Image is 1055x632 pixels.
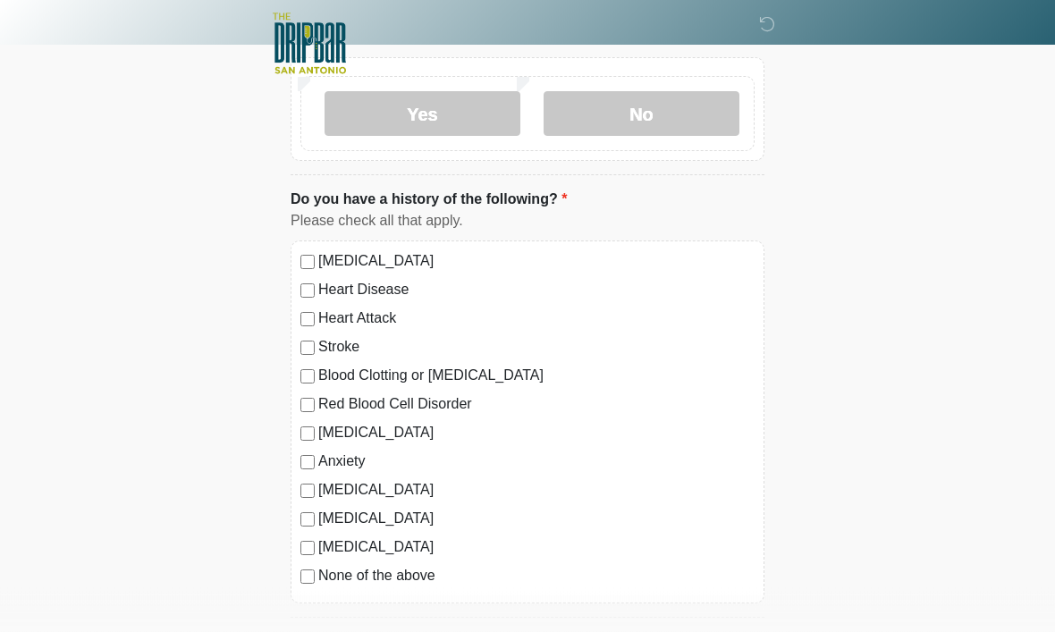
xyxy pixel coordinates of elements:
[300,485,315,499] input: [MEDICAL_DATA]
[318,337,755,358] label: Stroke
[318,509,755,530] label: [MEDICAL_DATA]
[291,211,764,232] div: Please check all that apply.
[273,13,346,76] img: The DRIPBaR - San Antonio Fossil Creek Logo
[318,280,755,301] label: Heart Disease
[318,308,755,330] label: Heart Attack
[300,570,315,585] input: None of the above
[318,251,755,273] label: [MEDICAL_DATA]
[300,256,315,270] input: [MEDICAL_DATA]
[300,341,315,356] input: Stroke
[300,427,315,442] input: [MEDICAL_DATA]
[300,284,315,299] input: Heart Disease
[300,399,315,413] input: Red Blood Cell Disorder
[300,370,315,384] input: Blood Clotting or [MEDICAL_DATA]
[300,456,315,470] input: Anxiety
[318,394,755,416] label: Red Blood Cell Disorder
[291,190,567,211] label: Do you have a history of the following?
[318,480,755,501] label: [MEDICAL_DATA]
[318,366,755,387] label: Blood Clotting or [MEDICAL_DATA]
[325,92,520,137] label: Yes
[300,313,315,327] input: Heart Attack
[318,537,755,559] label: [MEDICAL_DATA]
[318,451,755,473] label: Anxiety
[544,92,739,137] label: No
[318,423,755,444] label: [MEDICAL_DATA]
[318,566,755,587] label: None of the above
[300,513,315,527] input: [MEDICAL_DATA]
[300,542,315,556] input: [MEDICAL_DATA]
